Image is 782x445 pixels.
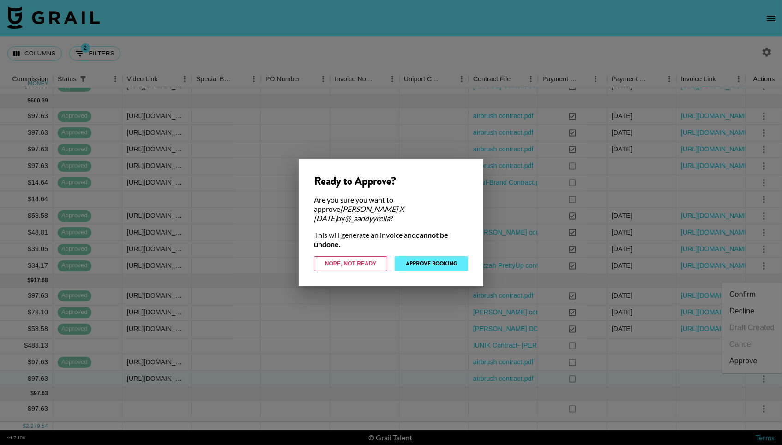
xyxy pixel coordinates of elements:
button: Approve Booking [395,256,468,271]
button: Nope, Not Ready [314,256,387,271]
div: Ready to Approve? [314,174,468,188]
strong: cannot be undone [314,230,448,248]
div: This will generate an invoice and . [314,230,468,249]
div: Are you sure you want to approve by ? [314,195,468,223]
em: @ _sandyyrella [345,214,390,222]
em: [PERSON_NAME] X [DATE] [314,204,404,222]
